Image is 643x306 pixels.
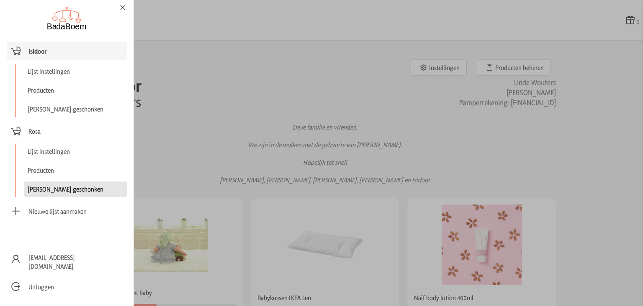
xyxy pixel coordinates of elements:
[7,250,127,274] a: [EMAIL_ADDRESS][DOMAIN_NAME]
[24,144,127,159] a: Lijst instellingen
[24,101,127,117] a: [PERSON_NAME] geschonken
[28,253,117,271] span: [EMAIL_ADDRESS][DOMAIN_NAME]
[7,42,127,60] a: Isidoor
[28,283,54,291] span: Uitloggen
[24,83,127,98] a: Producten
[7,122,127,140] a: Rosa
[24,163,127,178] a: Producten
[28,47,46,56] span: Isidoor
[28,207,87,216] span: Nieuwe lijst aanmaken
[47,7,87,30] img: Badaboem
[28,127,41,136] span: Rosa
[7,202,127,220] a: Nieuwe lijst aanmaken
[24,64,127,79] a: Lijst instellingen
[24,182,127,197] a: [PERSON_NAME] geschonken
